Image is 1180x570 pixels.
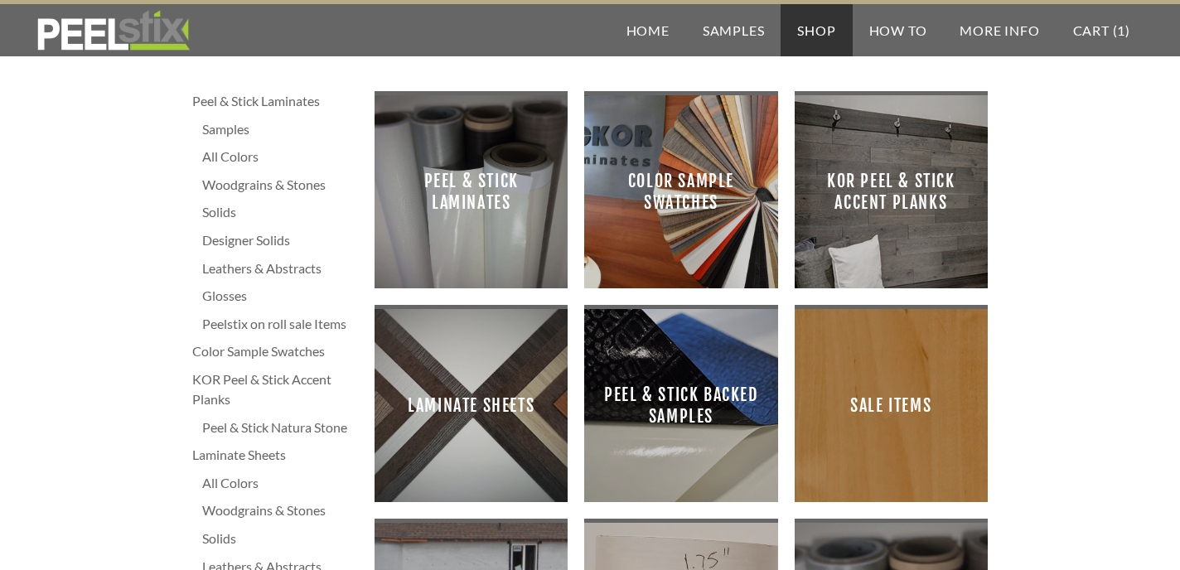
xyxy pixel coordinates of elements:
span: 1 [1117,22,1125,38]
a: Woodgrains & Stones [202,500,358,520]
a: Cart (1) [1057,4,1147,56]
span: KOR Peel & Stick Accent Planks [808,109,974,275]
a: Color Sample Swatches [584,95,777,288]
span: Laminate Sheets [388,322,554,489]
span: Peel & Stick Laminates [388,109,554,275]
a: Home [610,4,686,56]
span: Peel & Stick Backed Samples [597,322,764,489]
a: All Colors [202,473,358,493]
a: Woodgrains & Stones [202,175,358,195]
a: Peelstix on roll sale Items [202,314,358,334]
span: Color Sample Swatches [597,109,764,275]
a: Samples [686,4,781,56]
a: Glosses [202,286,358,306]
a: How To [853,4,944,56]
span: Sale Items [808,322,974,489]
a: Peel & Stick Laminates [375,95,568,288]
a: Solids [202,202,358,222]
a: Sale Items [795,309,988,502]
a: Color Sample Swatches [192,341,358,361]
a: Peel & Stick Backed Samples [584,309,777,502]
a: Samples [202,119,358,139]
a: All Colors [202,147,358,167]
a: KOR Peel & Stick Accent Planks [192,370,358,409]
a: Shop [781,4,852,56]
a: Peel & Stick Natura Stone [202,418,358,437]
a: KOR Peel & Stick Accent Planks [795,95,988,288]
a: Designer Solids [202,230,358,250]
a: Peel & Stick Laminates [192,91,358,111]
a: Laminate Sheets [375,309,568,502]
a: More Info [943,4,1056,56]
a: Laminate Sheets [192,445,358,465]
a: Leathers & Abstracts [202,258,358,278]
img: REFACE SUPPLIES [33,10,193,51]
a: Solids [202,529,358,548]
